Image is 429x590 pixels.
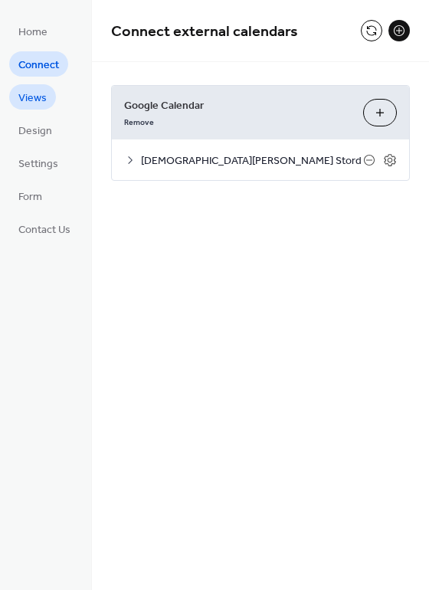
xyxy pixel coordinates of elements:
[9,183,51,208] a: Form
[111,17,298,47] span: Connect external calendars
[9,51,68,77] a: Connect
[9,84,56,110] a: Views
[18,123,52,139] span: Design
[9,150,67,175] a: Settings
[124,117,154,128] span: Remove
[141,153,363,169] span: [DEMOGRAPHIC_DATA][PERSON_NAME] Stord
[9,216,80,241] a: Contact Us
[9,18,57,44] a: Home
[124,98,351,114] span: Google Calendar
[18,189,42,205] span: Form
[18,57,59,74] span: Connect
[9,117,61,143] a: Design
[18,156,58,172] span: Settings
[18,90,47,107] span: Views
[18,222,70,238] span: Contact Us
[18,25,47,41] span: Home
